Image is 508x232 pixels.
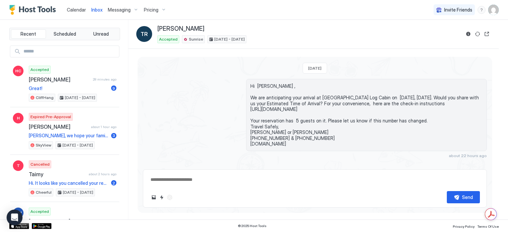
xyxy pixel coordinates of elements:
[189,36,203,42] span: Sunrise
[47,29,82,39] button: Scheduled
[63,142,93,148] span: [DATE] - [DATE]
[447,191,480,203] button: Send
[15,68,21,74] span: HC
[21,46,119,57] input: Input Field
[29,171,86,178] span: Taimy
[112,86,115,91] span: 9
[36,189,52,195] span: Cheerful
[474,30,482,38] button: Sync reservation
[425,163,487,172] button: Scheduled Messages
[478,6,486,14] div: menu
[158,193,166,201] button: Quick reply
[453,222,475,229] a: Privacy Policy
[141,30,148,38] span: TR
[477,224,499,228] span: Terms Of Use
[108,7,131,13] span: Messaging
[36,95,54,101] span: CliffHang
[65,95,95,101] span: [DATE] - [DATE]
[29,218,85,225] span: [PERSON_NAME]
[30,114,71,120] span: Expired Pre-Approval
[477,222,499,229] a: Terms Of Use
[91,125,116,129] span: about 1 hour ago
[483,30,491,38] button: Open reservation
[29,85,108,91] span: Great!
[112,133,115,138] span: 3
[9,5,59,15] a: Host Tools Logo
[89,172,116,176] span: about 2 hours ago
[93,77,116,82] span: 28 minutes ago
[144,7,158,13] span: Pricing
[11,29,46,39] button: Recent
[150,193,158,201] button: Upload image
[444,7,472,13] span: Invite Friends
[308,66,321,71] span: [DATE]
[83,29,118,39] button: Unread
[29,180,108,186] span: Hi. It looks like you cancelled your request to book. Please let us know if you have any question...
[21,31,36,37] span: Recent
[112,181,115,185] span: 2
[157,25,204,33] span: [PERSON_NAME]
[32,223,52,229] a: Google Play Store
[17,115,20,121] span: H
[29,123,88,130] span: [PERSON_NAME]
[159,36,178,42] span: Accepted
[29,133,108,139] span: [PERSON_NAME], we hope your family enjoys the long weekend. Let us know if you are still interest...
[67,6,86,13] a: Calendar
[67,7,86,13] span: Calendar
[30,67,49,73] span: Accepted
[449,153,487,158] span: about 22 hours ago
[30,209,49,215] span: Accepted
[9,223,29,229] a: App Store
[54,31,76,37] span: Scheduled
[36,142,51,148] span: SkyView
[9,28,120,40] div: tab-group
[91,7,103,13] span: Inbox
[7,210,22,225] div: Open Intercom Messenger
[214,36,245,42] span: [DATE] - [DATE]
[238,224,267,228] span: © 2025 Host Tools
[30,161,50,167] span: Cancelled
[462,194,473,201] div: Send
[488,5,499,15] div: User profile
[63,189,93,195] span: [DATE] - [DATE]
[250,83,483,147] span: Hi [PERSON_NAME] , We are anticipating your arrival at [GEOGRAPHIC_DATA] Log Cabin on [DATE], [DA...
[91,6,103,13] a: Inbox
[464,30,472,38] button: Reservation information
[29,76,90,83] span: [PERSON_NAME]
[93,31,109,37] span: Unread
[453,224,475,228] span: Privacy Policy
[17,163,20,169] span: T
